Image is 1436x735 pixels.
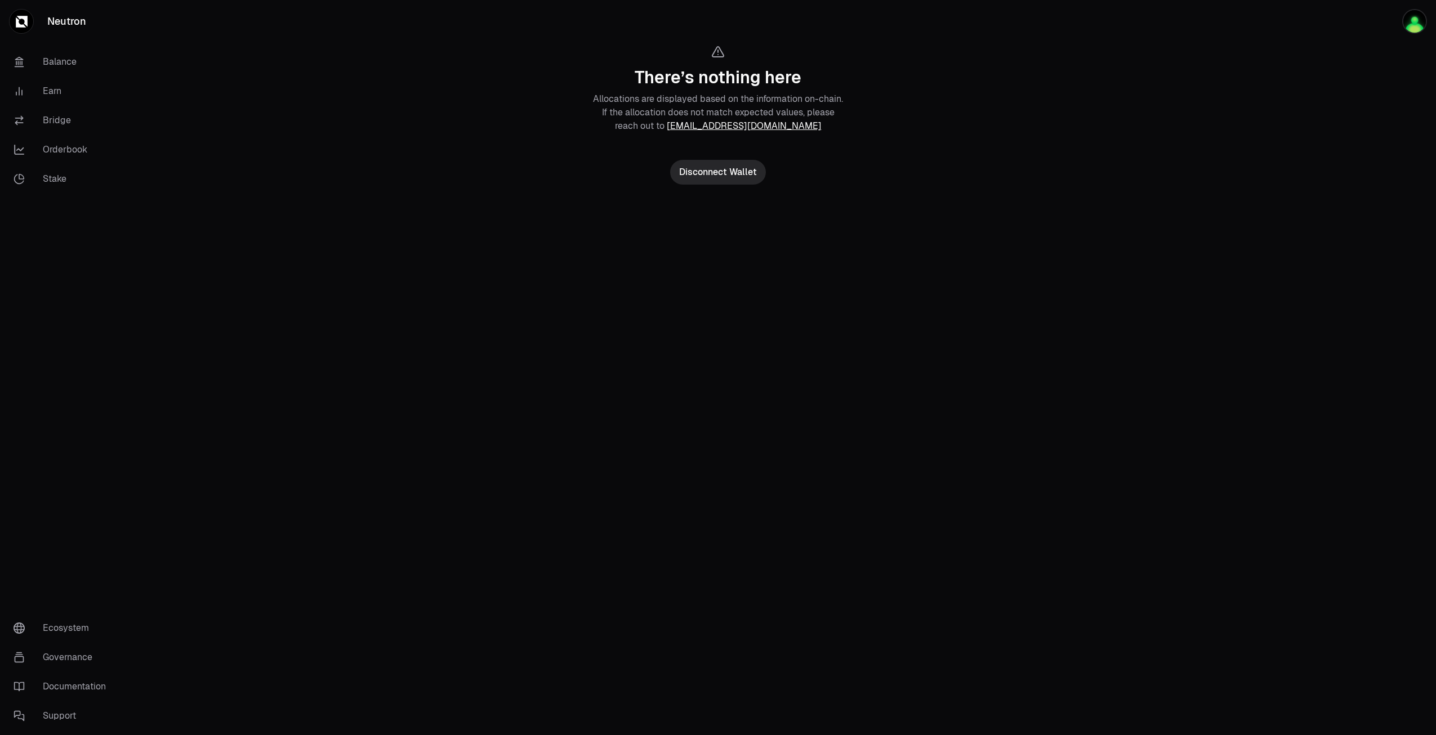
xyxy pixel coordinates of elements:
[592,68,844,88] h1: There’s nothing here
[592,92,844,133] p: Allocations are displayed based on the information on-chain. If the allocation does not match exp...
[5,106,122,135] a: Bridge
[5,77,122,106] a: Earn
[5,672,122,701] a: Documentation
[5,164,122,194] a: Stake
[5,701,122,730] a: Support
[1402,9,1427,34] img: Flex - Public
[670,160,766,185] button: Disconnect Wallet
[5,47,122,77] a: Balance
[5,643,122,672] a: Governance
[667,120,822,132] a: [EMAIL_ADDRESS][DOMAIN_NAME]
[5,135,122,164] a: Orderbook
[5,613,122,643] a: Ecosystem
